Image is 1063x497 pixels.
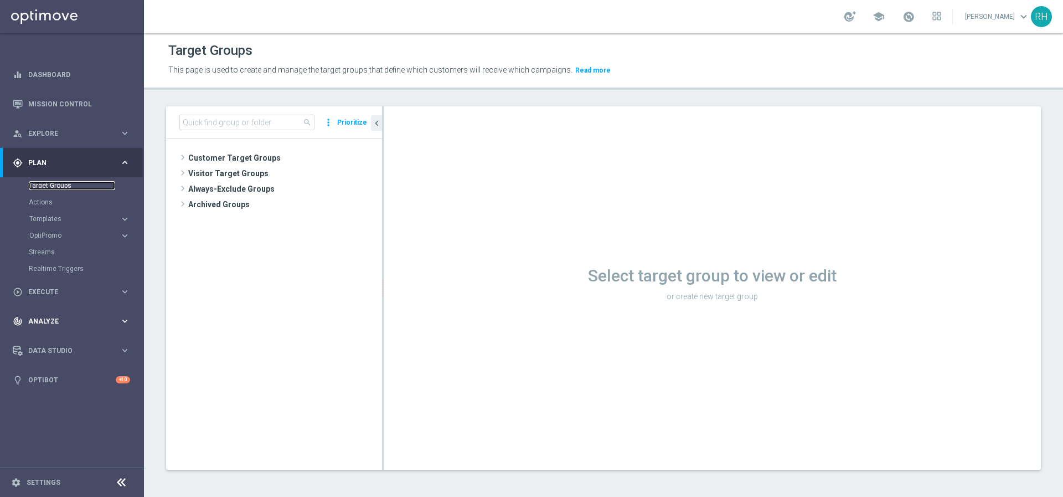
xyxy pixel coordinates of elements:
[11,478,21,488] i: settings
[116,376,130,383] div: +10
[188,197,382,212] span: Archived Groups
[179,115,314,130] input: Quick find group or folder
[120,157,130,168] i: keyboard_arrow_right
[29,227,143,244] div: OptiPromo
[28,365,116,394] a: Optibot
[29,232,120,239] div: OptiPromo
[13,287,23,297] i: play_circle_outline
[28,60,130,89] a: Dashboard
[12,129,131,138] button: person_search Explore keyboard_arrow_right
[28,160,120,166] span: Plan
[13,129,120,139] div: Explore
[168,65,572,74] span: This page is used to create and manage the target groups that define which customers will receive...
[188,181,382,197] span: Always-Exclude Groups
[29,211,143,227] div: Templates
[120,214,130,224] i: keyboard_arrow_right
[27,479,60,486] a: Settings
[120,128,130,139] i: keyboard_arrow_right
[13,129,23,139] i: person_search
[29,260,143,277] div: Realtime Triggers
[303,118,312,127] span: search
[13,316,120,326] div: Analyze
[29,181,115,190] a: Target Groups
[323,115,334,130] i: more_vert
[1018,11,1030,23] span: keyboard_arrow_down
[12,158,131,167] button: gps_fixed Plan keyboard_arrow_right
[29,177,143,194] div: Target Groups
[120,286,130,297] i: keyboard_arrow_right
[12,100,131,109] button: Mission Control
[12,346,131,355] button: Data Studio keyboard_arrow_right
[188,166,382,181] span: Visitor Target Groups
[371,118,382,129] i: chevron_left
[13,70,23,80] i: equalizer
[13,316,23,326] i: track_changes
[120,316,130,326] i: keyboard_arrow_right
[29,214,131,223] button: Templates keyboard_arrow_right
[13,365,130,394] div: Optibot
[12,317,131,326] button: track_changes Analyze keyboard_arrow_right
[29,244,143,260] div: Streams
[13,346,120,356] div: Data Studio
[13,158,120,168] div: Plan
[29,232,109,239] span: OptiPromo
[12,376,131,385] button: lightbulb Optibot +10
[28,130,120,137] span: Explore
[12,70,131,79] button: equalizer Dashboard
[28,347,120,354] span: Data Studio
[29,198,115,207] a: Actions
[188,150,382,166] span: Customer Target Groups
[384,266,1041,286] h1: Select target group to view or edit
[13,158,23,168] i: gps_fixed
[120,345,130,356] i: keyboard_arrow_right
[29,264,115,273] a: Realtime Triggers
[873,11,885,23] span: school
[29,216,120,222] div: Templates
[12,288,131,296] button: play_circle_outline Execute keyboard_arrow_right
[29,248,115,257] a: Streams
[384,291,1041,301] p: or create new target group
[29,231,131,240] button: OptiPromo keyboard_arrow_right
[168,43,252,59] h1: Target Groups
[1031,6,1052,27] div: RH
[29,194,143,211] div: Actions
[28,89,130,119] a: Mission Control
[13,375,23,385] i: lightbulb
[13,60,130,89] div: Dashboard
[29,216,109,222] span: Templates
[28,318,120,325] span: Analyze
[28,289,120,295] span: Execute
[371,115,382,131] button: chevron_left
[336,115,369,130] button: Prioritize
[120,230,130,241] i: keyboard_arrow_right
[574,64,612,76] button: Read more
[964,8,1031,25] a: [PERSON_NAME]keyboard_arrow_down
[13,89,130,119] div: Mission Control
[13,287,120,297] div: Execute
